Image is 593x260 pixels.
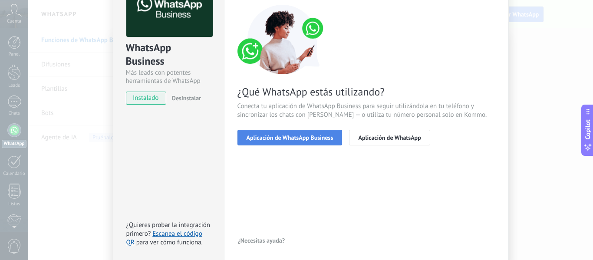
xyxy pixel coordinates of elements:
button: Desinstalar [168,92,201,105]
span: Aplicación de WhatsApp [358,135,421,141]
span: Aplicación de WhatsApp Business [247,135,333,141]
span: instalado [126,92,166,105]
button: Aplicación de WhatsApp Business [237,130,343,145]
span: ¿Qué WhatsApp estás utilizando? [237,85,495,99]
span: para ver cómo funciona. [136,238,203,247]
button: Aplicación de WhatsApp [349,130,430,145]
span: ¿Necesitas ayuda? [238,237,285,244]
span: Desinstalar [172,94,201,102]
img: connect number [237,5,329,74]
span: ¿Quieres probar la integración primero? [126,221,211,238]
div: Más leads con potentes herramientas de WhatsApp [126,69,211,85]
span: Conecta tu aplicación de WhatsApp Business para seguir utilizándola en tu teléfono y sincronizar ... [237,102,495,119]
button: ¿Necesitas ayuda? [237,234,286,247]
a: Escanea el código QR [126,230,202,247]
span: Copilot [583,119,592,139]
div: WhatsApp Business [126,41,211,69]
